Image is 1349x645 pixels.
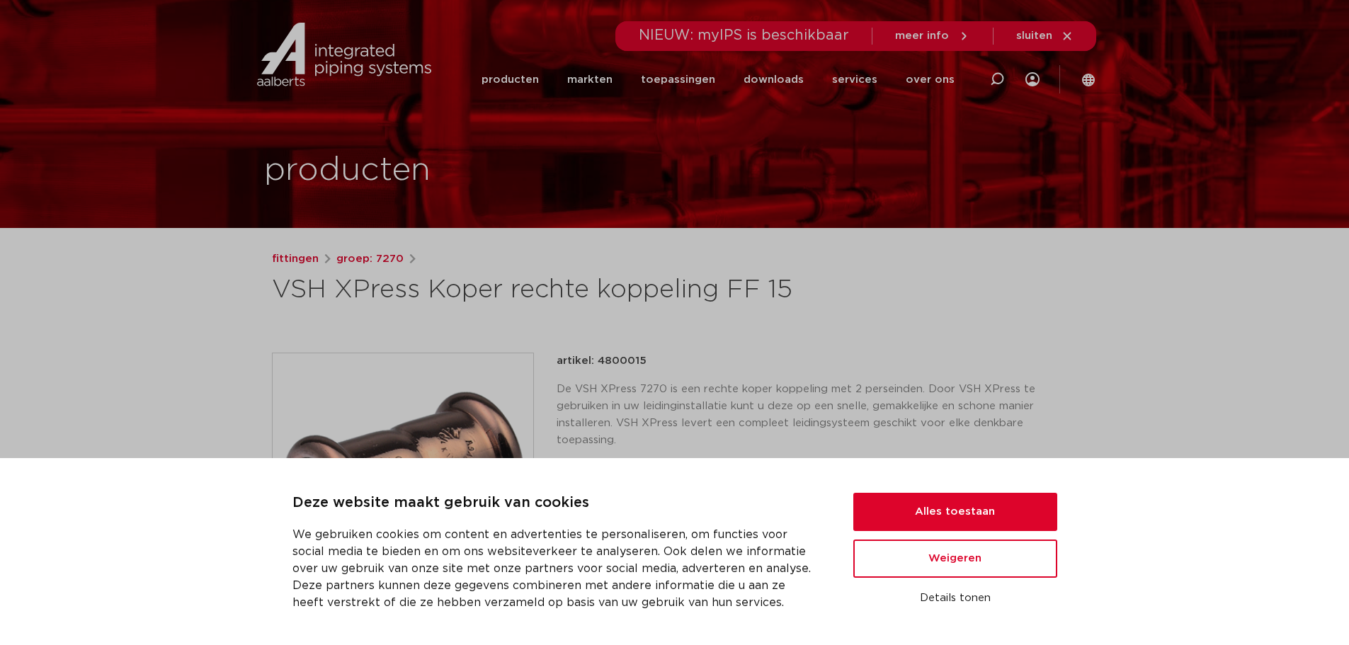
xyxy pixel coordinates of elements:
[567,51,613,108] a: markten
[557,353,647,370] p: artikel: 4800015
[272,273,804,307] h1: VSH XPress Koper rechte koppeling FF 15
[895,30,970,42] a: meer info
[482,51,955,108] nav: Menu
[292,492,819,515] p: Deze website maakt gebruik van cookies
[1016,30,1052,41] span: sluiten
[1025,51,1040,108] div: my IPS
[641,51,715,108] a: toepassingen
[272,251,319,268] a: fittingen
[853,586,1057,610] button: Details tonen
[264,148,431,193] h1: producten
[336,251,404,268] a: groep: 7270
[273,353,533,614] img: Product Image for VSH XPress Koper rechte koppeling FF 15
[639,28,849,42] span: NIEUW: myIPS is beschikbaar
[1016,30,1074,42] a: sluiten
[292,526,819,611] p: We gebruiken cookies om content en advertenties te personaliseren, om functies voor social media ...
[895,30,949,41] span: meer info
[744,51,804,108] a: downloads
[853,493,1057,531] button: Alles toestaan
[557,381,1078,449] p: De VSH XPress 7270 is een rechte koper koppeling met 2 perseinden. Door VSH XPress te gebruiken i...
[853,540,1057,578] button: Weigeren
[906,51,955,108] a: over ons
[482,51,539,108] a: producten
[832,51,877,108] a: services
